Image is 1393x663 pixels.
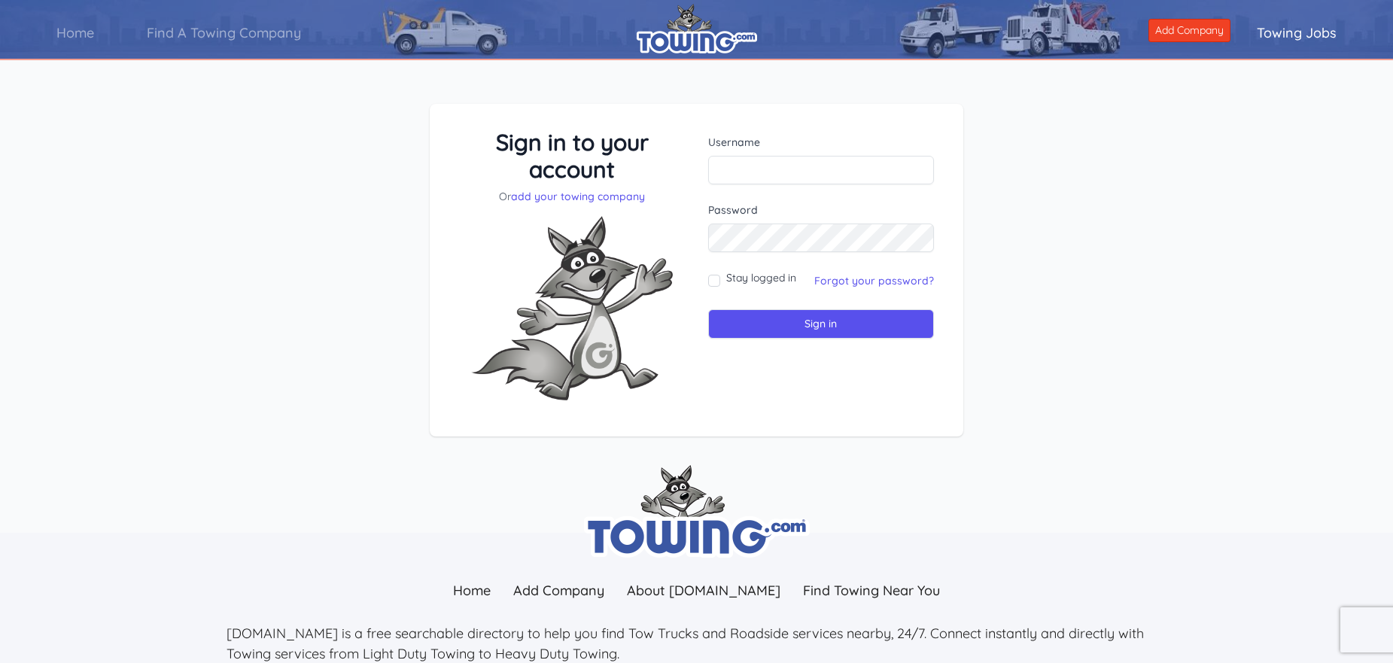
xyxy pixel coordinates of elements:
[814,274,934,287] a: Forgot your password?
[708,309,935,339] input: Sign in
[459,129,686,183] h3: Sign in to your account
[708,202,935,217] label: Password
[120,11,327,54] a: Find A Towing Company
[442,574,502,607] a: Home
[708,135,935,150] label: Username
[637,4,757,53] img: logo.png
[1230,11,1363,54] a: Towing Jobs
[792,574,951,607] a: Find Towing Near You
[584,465,810,558] img: towing
[616,574,792,607] a: About [DOMAIN_NAME]
[726,270,796,285] label: Stay logged in
[459,189,686,204] p: Or
[30,11,120,54] a: Home
[511,190,645,203] a: add your towing company
[502,574,616,607] a: Add Company
[459,204,685,412] img: Fox-Excited.png
[1148,19,1230,42] a: Add Company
